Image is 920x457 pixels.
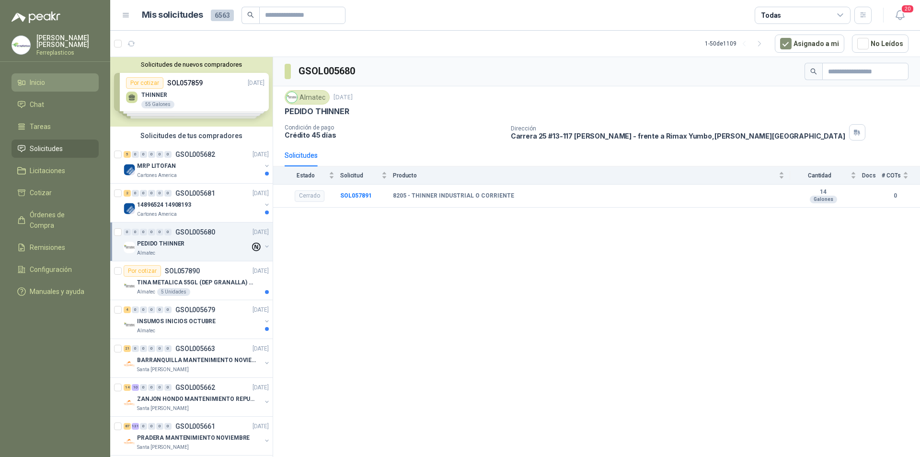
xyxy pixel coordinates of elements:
span: 6563 [211,10,234,21]
div: 0 [148,384,155,391]
div: 0 [132,190,139,197]
p: Cartones America [137,211,177,218]
th: Estado [273,166,340,184]
p: GSOL005682 [175,151,215,158]
p: [DATE] [253,189,269,198]
div: Solicitudes [285,150,318,161]
p: PRADERA MANTENIMIENTO NOVIEMBRE [137,434,250,443]
p: GSOL005662 [175,384,215,391]
span: Cantidad [790,172,849,179]
p: Santa [PERSON_NAME] [137,444,189,451]
div: 0 [140,306,147,313]
p: [DATE] [333,93,353,102]
div: 0 [156,229,163,235]
a: Chat [11,95,99,114]
img: Company Logo [124,281,135,292]
p: BARRANQUILLA MANTENIMIENTO NOVIEMBRE [137,356,256,365]
div: 0 [124,229,131,235]
div: 0 [148,306,155,313]
th: # COTs [882,166,920,184]
p: SOL057890 [165,268,200,274]
div: 14 [124,384,131,391]
span: Chat [30,99,44,110]
p: GSOL005681 [175,190,215,197]
div: 0 [156,151,163,158]
p: ZANJON HONDO MANTENIMIENTO REPUESTOS [137,395,256,404]
p: Carrera 25 #13-117 [PERSON_NAME] - frente a Rimax Yumbo , [PERSON_NAME][GEOGRAPHIC_DATA] [511,132,845,140]
h1: Mis solicitudes [142,8,203,22]
p: GSOL005661 [175,423,215,430]
div: Todas [761,10,781,21]
span: Remisiones [30,242,65,253]
div: 0 [148,423,155,430]
div: 0 [164,345,172,352]
th: Docs [862,166,882,184]
div: 0 [140,190,147,197]
span: Configuración [30,264,72,275]
div: 21 [124,345,131,352]
a: Configuración [11,260,99,279]
img: Company Logo [12,36,30,54]
div: 0 [148,345,155,352]
p: GSOL005663 [175,345,215,352]
p: Cartones America [137,172,177,179]
span: search [247,12,254,18]
a: Licitaciones [11,162,99,180]
img: Company Logo [124,164,135,176]
p: [DATE] [253,150,269,159]
div: 0 [140,384,147,391]
p: [DATE] [253,383,269,392]
a: SOL057891 [340,192,372,199]
span: Inicio [30,77,45,88]
th: Solicitud [340,166,393,184]
img: Company Logo [124,397,135,409]
p: Dirección [511,125,845,132]
span: 20 [901,4,914,13]
div: 0 [132,151,139,158]
div: Solicitudes de nuevos compradoresPor cotizarSOL057859[DATE] THINNER55 GalonesPor cotizarSOL057861... [110,57,273,127]
div: 0 [164,190,172,197]
img: Company Logo [124,242,135,253]
a: Tareas [11,117,99,136]
div: 0 [164,306,172,313]
p: TINA METALICA 55GL (DEP GRANALLA) CON TAPA [137,278,256,287]
p: Almatec [137,288,155,296]
a: 21 0 0 0 0 0 GSOL005663[DATE] Company LogoBARRANQUILLA MANTENIMIENTO NOVIEMBRESanta [PERSON_NAME] [124,343,271,374]
span: Producto [393,172,777,179]
span: # COTs [882,172,901,179]
img: Company Logo [124,319,135,331]
div: 0 [148,229,155,235]
p: [DATE] [253,267,269,276]
h3: GSOL005680 [299,64,356,79]
div: 4 [124,306,131,313]
p: Almatec [137,327,155,335]
div: 0 [132,345,139,352]
img: Company Logo [124,358,135,370]
p: Santa [PERSON_NAME] [137,366,189,374]
div: 87 [124,423,131,430]
a: Cotizar [11,184,99,202]
p: [PERSON_NAME] [PERSON_NAME] [36,35,99,48]
div: 0 [148,151,155,158]
a: Remisiones [11,238,99,257]
span: Estado [285,172,327,179]
img: Company Logo [287,92,297,103]
span: Solicitudes [30,143,63,154]
p: GSOL005679 [175,306,215,313]
a: 4 0 0 0 0 0 GSOL005679[DATE] Company LogoINSUMOS INICIOS OCTUBREAlmatec [124,304,271,335]
b: 14 [790,188,856,196]
div: Cerrado [295,190,324,202]
a: 0 0 0 0 0 0 GSOL005680[DATE] Company LogoPEDIDO THINNERAlmatec [124,226,271,257]
div: 0 [156,190,163,197]
div: 0 [148,190,155,197]
p: INSUMOS INICIOS OCTUBRE [137,317,216,326]
div: 0 [164,423,172,430]
a: 2 0 0 0 0 0 GSOL005681[DATE] Company Logo14896524 14908193Cartones America [124,187,271,218]
button: Solicitudes de nuevos compradores [114,61,269,68]
div: 5 Unidades [157,288,190,296]
div: 1 - 50 de 1109 [705,36,767,51]
p: PEDIDO THINNER [137,239,184,248]
p: Almatec [137,249,155,257]
button: No Leídos [852,35,908,53]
